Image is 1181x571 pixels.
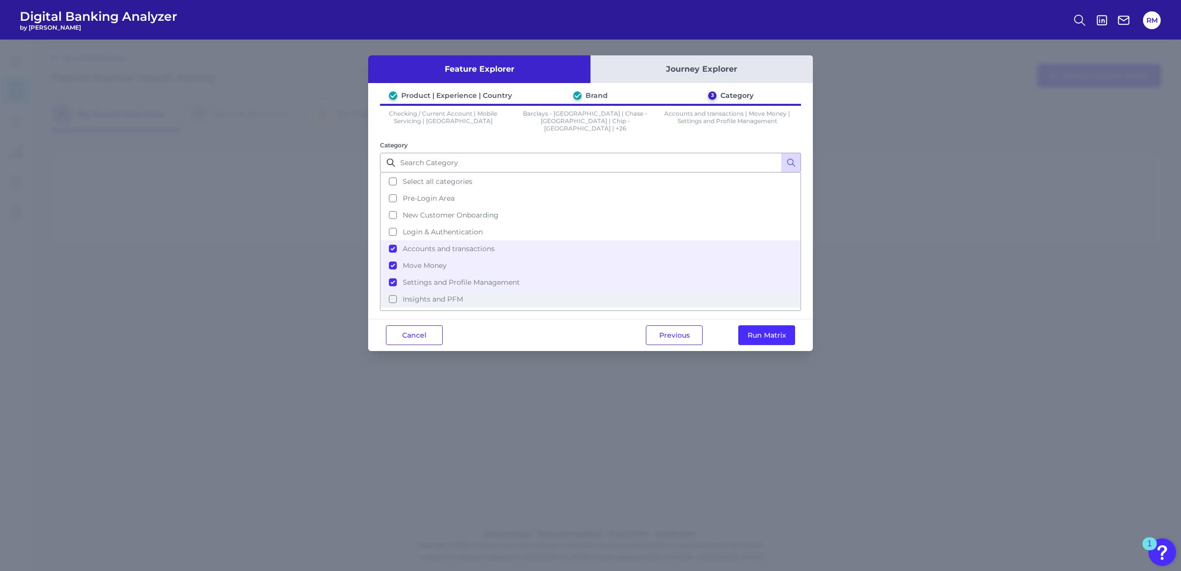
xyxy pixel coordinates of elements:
button: Cancel [386,325,443,345]
span: Accounts and transactions [403,244,495,253]
button: Run Matrix [738,325,795,345]
p: Checking / Current Account | Mobile Servicing | [GEOGRAPHIC_DATA] [380,110,506,132]
button: Pre-Login Area [381,190,800,207]
div: Product | Experience | Country [401,91,512,100]
button: Login & Authentication [381,223,800,240]
span: Pre-Login Area [403,194,455,203]
span: Login & Authentication [403,227,483,236]
span: Move Money [403,261,447,270]
button: Journey Explorer [590,55,813,83]
button: Insights and PFM [381,291,800,307]
span: Digital Banking Analyzer [20,9,177,24]
span: Settings and Profile Management [403,278,520,287]
span: New Customer Onboarding [403,211,499,220]
label: Category [380,141,408,149]
input: Search Category [380,153,801,173]
button: Open Resource Center, 1 new notification [1148,538,1176,566]
button: Accounts and transactions [381,240,800,257]
div: Category [720,91,754,100]
div: Brand [586,91,608,100]
span: Insights and PFM [403,295,463,304]
button: Select all categories [381,173,800,190]
button: Move Money [381,257,800,274]
button: Alerts [381,307,800,324]
span: by [PERSON_NAME] [20,24,177,31]
button: New Customer Onboarding [381,207,800,223]
div: 3 [708,91,717,100]
button: RM [1143,11,1161,29]
p: Accounts and transactions | Move Money | Settings and Profile Management [664,110,791,132]
button: Previous [646,325,703,345]
button: Feature Explorer [368,55,590,83]
button: Settings and Profile Management [381,274,800,291]
span: Select all categories [403,177,472,186]
div: 1 [1147,544,1152,557]
p: Barclays - [GEOGRAPHIC_DATA] | Chase - [GEOGRAPHIC_DATA] | Chip - [GEOGRAPHIC_DATA] | +26 [522,110,649,132]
